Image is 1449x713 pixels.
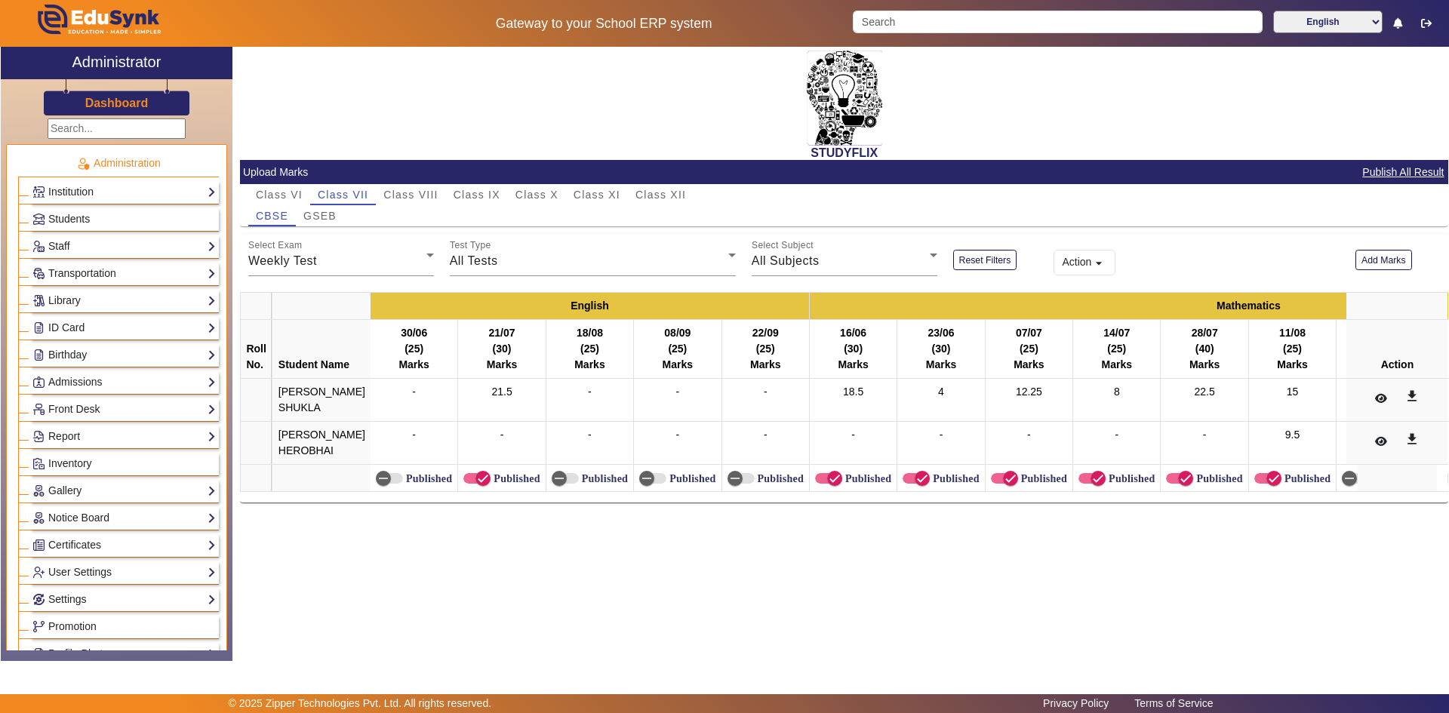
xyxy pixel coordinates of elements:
[18,155,219,171] p: Administration
[851,429,855,441] span: -
[248,241,302,250] mat-label: Select Exam
[639,357,715,373] div: Marks
[33,621,45,632] img: Branchoperations.png
[383,189,438,200] span: Class VIII
[940,429,943,441] span: -
[1166,341,1242,357] div: (40)
[552,357,628,373] div: Marks
[450,241,491,250] mat-label: Test Type
[229,696,492,711] p: © 2025 Zipper Technologies Pvt. Ltd. All rights reserved.
[755,472,804,485] label: Published
[33,458,45,469] img: Inventory.png
[1161,320,1248,379] th: 28/07
[370,320,457,379] th: 30/06
[412,429,416,441] span: -
[752,254,820,267] span: All Subjects
[500,429,504,441] span: -
[1091,256,1106,271] mat-icon: arrow_drop_down
[1248,320,1336,379] th: 11/08
[1027,429,1031,441] span: -
[303,211,337,221] span: GSEB
[953,250,1017,270] button: Reset Filters
[676,429,680,441] span: -
[903,357,979,373] div: Marks
[241,320,272,379] th: Roll No.
[32,211,216,228] a: Students
[1054,250,1115,275] button: Action
[1078,341,1155,357] div: (25)
[897,320,985,379] th: 23/06
[1337,320,1424,379] th: 18/08
[546,320,633,379] th: 18/08
[985,320,1072,379] th: 07/07
[1114,386,1120,398] span: 8
[376,357,452,373] div: Marks
[764,386,768,398] span: -
[991,341,1067,357] div: (25)
[930,472,979,485] label: Published
[1361,163,1445,182] button: Publish All Result
[842,472,891,485] label: Published
[676,386,680,398] span: -
[843,386,863,398] span: 18.5
[903,341,979,357] div: (30)
[463,357,540,373] div: Marks
[1195,386,1215,398] span: 22.5
[272,320,371,379] th: Student Name
[1281,472,1331,485] label: Published
[240,146,1448,160] h2: STUDYFLIX
[48,620,97,632] span: Promotion
[1106,472,1155,485] label: Published
[634,320,721,379] th: 08/09
[256,189,303,200] span: Class VI
[588,386,592,398] span: -
[588,429,592,441] span: -
[1287,386,1299,398] span: 15
[815,357,891,373] div: Marks
[574,189,620,200] span: Class XI
[48,457,92,469] span: Inventory
[412,386,416,398] span: -
[48,118,186,139] input: Search...
[240,160,1448,184] mat-card-header: Upload Marks
[728,357,804,373] div: Marks
[256,211,288,221] span: CBSE
[1,47,232,79] a: Administrator
[1355,250,1412,270] button: Add Marks
[1016,386,1042,398] span: 12.25
[248,254,317,267] span: Weekly Test
[728,341,804,357] div: (25)
[807,51,882,146] img: 2da83ddf-6089-4dce-a9e2-416746467bdd
[1193,472,1242,485] label: Published
[85,95,149,111] a: Dashboard
[491,472,540,485] label: Published
[552,341,628,357] div: (25)
[458,320,546,379] th: 21/07
[33,214,45,225] img: Students.png
[721,320,809,379] th: 22/09
[450,254,498,267] span: All Tests
[1254,341,1331,357] div: (25)
[666,472,715,485] label: Published
[764,429,768,441] span: -
[272,422,371,465] td: [PERSON_NAME] HEROBHAI
[463,341,540,357] div: (30)
[1115,429,1118,441] span: -
[32,618,216,635] a: Promotion
[370,293,809,320] th: English
[85,96,149,110] h3: Dashboard
[76,157,90,171] img: Administration.png
[639,341,715,357] div: (25)
[371,16,837,32] h5: Gateway to your School ERP system
[809,320,897,379] th: 16/06
[1166,357,1242,373] div: Marks
[1285,429,1300,441] span: 9.5
[1342,341,1418,357] div: (25)
[376,341,452,357] div: (25)
[1404,389,1420,404] mat-icon: get_app
[1254,357,1331,373] div: Marks
[1035,693,1116,713] a: Privacy Policy
[1078,357,1155,373] div: Marks
[1018,472,1067,485] label: Published
[515,189,558,200] span: Class X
